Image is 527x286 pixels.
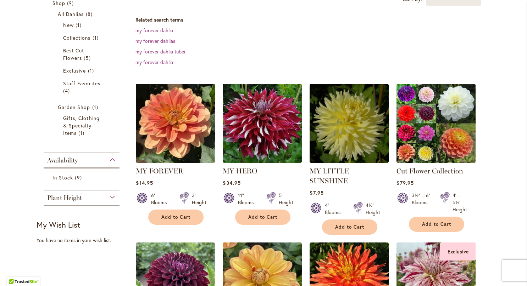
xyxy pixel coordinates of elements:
div: 5' Height [279,192,293,206]
span: New [63,22,74,28]
span: Add to Cart [161,214,190,220]
button: Add to Cart [235,210,290,225]
span: Add to Cart [335,224,364,230]
a: Best Cut Flowers [63,47,102,62]
span: Best Cut Flowers [63,47,84,61]
span: Staff Favorites [63,80,100,87]
span: Garden Shop [58,104,90,110]
div: 3½" – 6" Blooms [412,192,432,213]
a: MY LITTLE SUNSHINE [310,167,349,185]
span: $79.95 [396,179,414,186]
span: $34.95 [223,179,240,186]
span: 8 [86,10,94,18]
div: 6" Blooms [151,192,171,206]
span: 1 [76,21,83,29]
a: my forever dahlia [135,59,173,65]
span: Exclusive [63,67,86,74]
a: MY FOREVER [136,158,215,164]
span: 1 [88,67,96,74]
span: 1 [92,103,100,111]
div: Exclusive [440,242,476,261]
span: In Stock [52,174,73,181]
iframe: Launch Accessibility Center [5,261,25,281]
a: MY FOREVER [136,167,183,175]
a: All Dahlias [58,10,107,18]
div: 11" Blooms [238,192,258,206]
a: Collections [63,34,102,41]
a: Staff Favorites [63,80,102,95]
a: My Hero [223,158,302,164]
a: MY LITTLE SUNSHINE [310,158,389,164]
span: 9 [75,174,83,181]
strong: My Wish List [37,219,80,230]
a: my forever dahlia tuber [135,48,186,55]
a: Cut Flower Collection [396,167,463,175]
div: 4" Blooms [325,202,345,216]
img: My Hero [223,84,302,163]
a: my forever dahlias [135,38,175,44]
a: MY HERO [223,167,257,175]
span: All Dahlias [58,11,84,17]
div: 4½' Height [366,202,380,216]
span: $7.95 [310,189,323,196]
a: Exclusive [63,67,102,74]
a: Garden Shop [58,103,107,111]
div: 3' Height [192,192,206,206]
div: 4' – 5½' Height [453,192,467,213]
span: Collections [63,34,91,41]
span: Add to Cart [422,221,451,227]
a: my forever dahlia [135,27,173,34]
a: Gifts, Clothing &amp; Specialty Items [63,114,102,137]
span: Add to Cart [248,214,277,220]
img: CUT FLOWER COLLECTION [396,84,476,163]
span: $14.95 [136,179,153,186]
span: Gifts, Clothing & Specialty Items [63,115,100,136]
dt: Related search terms [135,16,490,23]
button: Add to Cart [322,219,377,235]
div: You have no items in your wish list. [37,237,131,244]
img: MY LITTLE SUNSHINE [310,84,389,163]
a: CUT FLOWER COLLECTION [396,158,476,164]
span: 1 [93,34,100,41]
img: MY FOREVER [136,84,215,163]
button: Add to Cart [148,210,204,225]
span: Plant Height [47,194,82,202]
span: Availability [47,156,78,164]
a: New [63,21,102,29]
span: 4 [63,87,72,95]
button: Add to Cart [409,217,464,232]
a: In Stock 9 [52,174,112,181]
span: 1 [78,129,86,137]
span: 5 [84,54,92,62]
